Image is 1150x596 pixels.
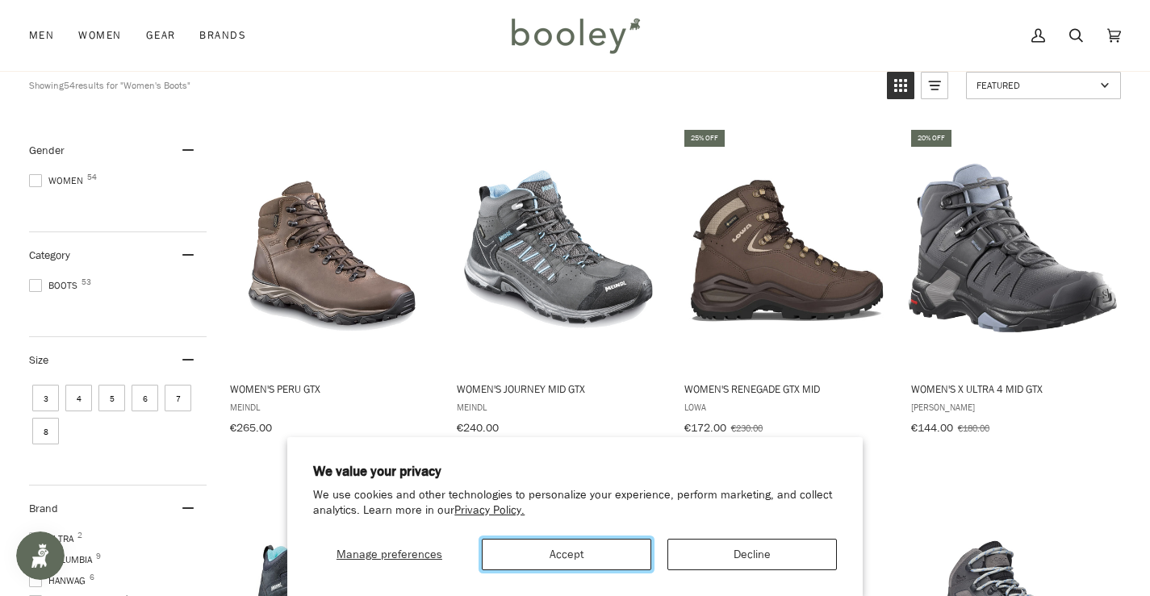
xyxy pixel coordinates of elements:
[230,400,434,414] span: Meindl
[887,72,914,99] a: View grid mode
[228,127,437,440] a: Women's Peru GTX
[454,127,663,440] a: Women's Journey Mid GTX
[29,143,65,158] span: Gender
[457,420,499,436] span: €240.00
[684,420,726,436] span: €172.00
[29,531,78,546] span: Altra
[29,27,54,44] span: Men
[132,385,158,411] span: Size: 6
[64,78,75,92] b: 54
[909,127,1118,440] a: Women's X Ultra 4 Mid GTX
[911,400,1115,414] span: [PERSON_NAME]
[457,381,661,396] span: Women's Journey Mid GTX
[90,573,94,581] span: 6
[966,72,1121,99] a: Sort options
[87,173,97,181] span: 54
[29,278,82,293] span: Boots
[29,573,90,588] span: Hanwag
[684,400,889,414] span: Lowa
[65,385,92,411] span: Size: 4
[230,381,434,396] span: Women's Peru GTX
[958,421,989,435] span: €180.00
[165,385,191,411] span: Size: 7
[78,27,121,44] span: Women
[921,72,948,99] a: View list mode
[82,278,91,286] span: 53
[29,248,70,263] span: Category
[32,385,59,411] span: Size: 3
[504,12,646,59] img: Booley
[337,547,442,562] span: Manage preferences
[199,27,246,44] span: Brands
[313,463,837,481] h2: We value your privacy
[228,144,437,352] img: Women's Peru GTX Brown - Booley Galway
[911,381,1115,396] span: Women's X Ultra 4 Mid GTX
[911,420,953,436] span: €144.00
[313,488,837,519] p: We use cookies and other technologies to personalize your experience, perform marketing, and coll...
[29,352,48,368] span: Size
[911,130,951,147] div: 20% off
[29,72,875,99] div: Showing results for "Women's Boots"
[230,420,272,436] span: €265.00
[29,173,88,188] span: Women
[909,144,1118,352] img: Salomon Women's X Ultra 4 Mid GTX Magnet / Black / Zen Blue - Booley Galway
[457,400,661,414] span: Meindl
[731,421,763,435] span: €230.00
[682,144,891,352] img: Lowa Women's Renegade GTX Mid Espresso - Booley Galway
[684,130,725,147] div: 25% off
[682,127,891,440] a: Women's Renegade GTX Mid
[98,385,125,411] span: Size: 5
[976,78,1095,92] span: Featured
[454,144,663,352] img: Women's Journey Mid GTX Anthrazit / Azur - Booley Galway
[667,539,837,570] button: Decline
[454,502,525,518] a: Privacy Policy.
[29,552,97,567] span: Columbia
[313,539,465,570] button: Manage preferences
[32,418,59,444] span: Size: 8
[684,381,889,396] span: Women's Renegade GTX Mid
[77,531,82,540] span: 2
[16,531,65,580] iframe: Button to open loyalty program pop-up
[482,539,651,570] button: Accept
[96,552,101,561] span: 9
[29,501,58,516] span: Brand
[146,27,176,44] span: Gear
